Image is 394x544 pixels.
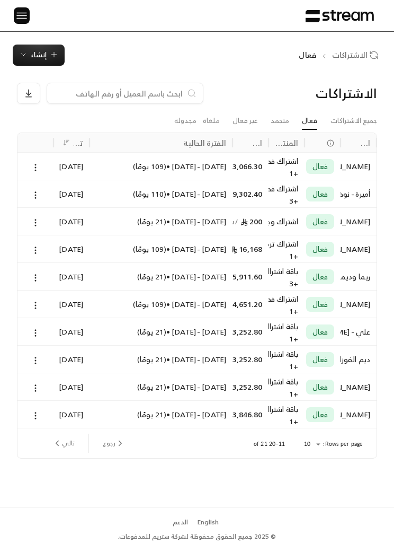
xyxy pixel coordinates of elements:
div: باقة اشتراك شهر من الساعه 7:00 إلى 5:00... [275,403,298,415]
div: [DATE] - [DATE] • ( 109 يومًا ) [96,153,226,180]
img: Logo [306,10,374,23]
div: تاريخ التحديث [74,136,83,150]
div: [DATE] [60,235,83,262]
span: فعال [312,354,328,365]
p: 11–20 of 21 [254,440,285,448]
div: [DATE] [60,208,83,235]
div: [DATE] - [DATE] • ( 109 يومًا ) [96,235,226,262]
p: Rows per page: [323,440,363,448]
nav: breadcrumb [299,50,382,60]
div: باقة اشتراك شهر من الساعه 7:00 إلى 3:00... [275,376,298,388]
div: علي - [PERSON_NAME] [347,318,370,345]
div: [PERSON_NAME] [347,208,370,235]
div: 3,252.80 [239,318,262,345]
div: 29,302.40 [239,180,262,207]
div: باقة اشتراك شهر من الساعه 7:00 إلى 3:00... [275,348,298,360]
div: [DATE] - [DATE] • ( 21 يومًا ) [96,346,226,373]
div: +1 more [275,401,298,451]
div: أميرة - نوف العسكر [347,180,370,207]
div: الاشتراكات [294,85,378,102]
div: 3,252.80 [239,346,262,373]
div: باقة اشتراك شهر من الساعه 7:00 إلى 3:00... [275,321,298,332]
div: 200 [239,208,262,235]
div: ريما وديما الحيبل [347,263,370,290]
span: فعال [312,327,328,337]
button: previous page [98,434,129,452]
button: إنشاء [13,45,65,66]
span: فعال [312,189,328,199]
div: [PERSON_NAME] [347,153,370,180]
p: فعال [299,50,316,60]
button: next page [48,434,79,452]
div: [PERSON_NAME] [347,291,370,318]
div: اشتراك فصل تعليمي من الساعه 7:00 إلى 2:00... [275,155,298,167]
div: +1 more [275,235,298,286]
div: ديم الفوزان [347,346,370,373]
div: [DATE] [60,318,83,345]
div: [DATE] - [DATE] • ( 21 يومًا ) [96,373,226,400]
div: [DATE] [60,373,83,400]
div: +1 more [275,318,298,368]
div: +3 more [275,180,298,231]
div: [DATE] [60,401,83,428]
div: [DATE] [60,346,83,373]
div: English [198,517,219,527]
div: [PERSON_NAME] [347,401,370,428]
span: فعال [312,271,328,282]
span: فعال [312,244,328,255]
div: اشتراك وجبة الغداء [275,208,298,235]
div: [DATE] [60,291,83,318]
div: الفترة الحالية [183,136,226,150]
a: متجمد [271,112,289,129]
span: فعال [312,409,328,420]
span: إنشاء [31,49,47,61]
div: [PERSON_NAME] [347,235,370,262]
span: فعال [312,216,328,227]
div: +3 more [275,263,298,313]
div: المبلغ [253,136,262,150]
div: 13,066.30 [239,153,262,180]
div: [DATE] - [DATE] • ( 110 يومًا ) [96,180,226,207]
a: مجدولة [174,112,196,129]
div: [DATE] - [DATE] • ( 21 يومًا ) [96,318,226,345]
div: +1 more [275,373,298,424]
div: 3,846.80 [239,401,262,428]
div: [PERSON_NAME] [347,373,370,400]
img: menu [15,9,28,22]
div: 3,252.80 [239,373,262,400]
div: اشتراك فصل تعليمي من الساعه 7:00 إلى 3:00 ... [275,183,298,195]
div: +1 more [275,291,298,341]
div: المنتجات [275,136,298,150]
a: ملغاة [203,112,220,129]
a: الاشتراكات [332,50,382,60]
div: +1 more [275,153,298,203]
span: فعال [312,299,328,310]
button: Sort [60,136,73,149]
div: اشتراك ترم - وجبة الغداء... [275,238,298,250]
div: [DATE] - [DATE] • ( 109 يومًا ) [96,291,226,318]
div: [DATE] - [DATE] • ( 21 يومًا ) [96,208,226,235]
div: اشتراك فصل تعليمي من الساعه 7:00 إلى 3:00 ... [275,293,298,305]
div: [DATE] [60,263,83,290]
div: اسم العميل [361,136,370,150]
div: باقة اشتراك شهر من الساعه 7:00 إلى 2:00... [275,266,298,277]
a: فعال [302,112,317,130]
a: غير فعال [232,112,258,129]
div: 5,911.60 [239,263,262,290]
span: فعال [312,382,328,392]
div: [DATE] - [DATE] • ( 21 يومًا ) [96,263,226,290]
div: 10 [298,438,323,451]
a: جميع الاشتراكات [330,112,377,129]
div: [DATE] [60,153,83,180]
div: 16,168 [239,235,262,262]
span: فعال [312,161,328,172]
div: © 2025 جميع الحقوق محفوظة لشركة ستريم للمدفوعات. [118,532,276,541]
div: [DATE] [60,180,83,207]
div: +1 more [275,346,298,396]
input: ابحث باسم العميل أو رقم الهاتف [53,87,183,99]
a: الدعم [169,513,191,531]
div: 14,651.20 [239,291,262,318]
div: [DATE] - [DATE] • ( 21 يومًا ) [96,401,226,428]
